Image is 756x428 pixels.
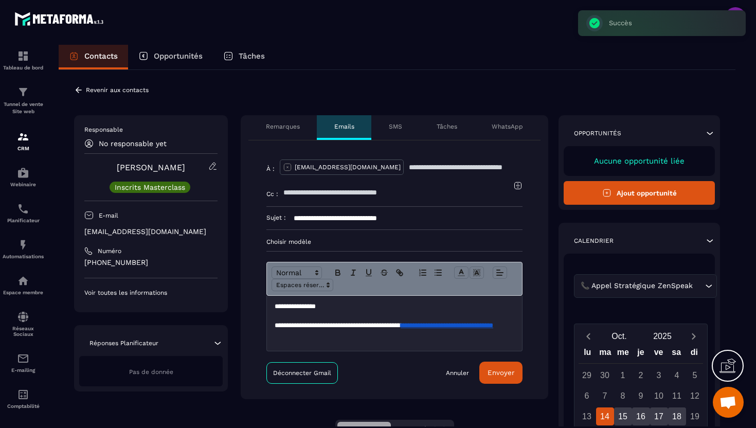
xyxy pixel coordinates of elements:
[84,227,218,237] p: [EMAIL_ADDRESS][DOMAIN_NAME]
[686,407,704,425] div: 19
[266,122,300,131] p: Remarques
[84,51,118,61] p: Contacts
[446,369,469,377] a: Annuler
[597,345,615,363] div: ma
[3,101,44,115] p: Tunnel de vente Site web
[266,238,523,246] p: Choisir modèle
[3,345,44,381] a: emailemailE-mailing
[295,163,401,171] p: [EMAIL_ADDRESS][DOMAIN_NAME]
[128,45,213,69] a: Opportunités
[578,407,596,425] div: 13
[3,195,44,231] a: schedulerschedulerPlanificateur
[59,45,128,69] a: Contacts
[115,184,185,191] p: Inscrits Masterclass
[713,387,744,418] div: Ouvrir le chat
[3,267,44,303] a: automationsautomationsEspace membre
[17,275,29,287] img: automations
[17,50,29,62] img: formation
[614,366,632,384] div: 1
[574,237,614,245] p: Calendrier
[632,366,650,384] div: 2
[578,366,596,384] div: 29
[17,352,29,365] img: email
[579,329,598,343] button: Previous month
[632,345,650,363] div: je
[17,203,29,215] img: scheduler
[266,362,338,384] a: Déconnecter Gmail
[650,387,668,405] div: 10
[389,122,402,131] p: SMS
[3,381,44,417] a: accountantaccountantComptabilité
[574,129,621,137] p: Opportunités
[3,159,44,195] a: automationsautomationsWebinaire
[89,339,158,347] p: Réponses Planificateur
[479,362,523,384] button: Envoyer
[598,327,641,345] button: Open months overlay
[3,123,44,159] a: formationformationCRM
[579,345,597,363] div: lu
[3,182,44,187] p: Webinaire
[86,86,149,94] p: Revenir aux contacts
[686,366,704,384] div: 5
[650,407,668,425] div: 17
[213,45,275,69] a: Tâches
[650,366,668,384] div: 3
[154,51,203,61] p: Opportunités
[650,345,668,363] div: ve
[3,303,44,345] a: social-networksocial-networkRéseaux Sociaux
[3,146,44,151] p: CRM
[84,289,218,297] p: Voir toutes les informations
[266,165,275,173] p: À :
[632,407,650,425] div: 16
[596,366,614,384] div: 30
[17,86,29,98] img: formation
[17,131,29,143] img: formation
[3,367,44,373] p: E-mailing
[614,407,632,425] div: 15
[17,167,29,179] img: automations
[266,190,278,198] p: Cc :
[578,280,695,292] span: 📞 Appel Stratégique ZenSpeak
[668,345,686,363] div: sa
[685,345,703,363] div: di
[129,368,173,376] span: Pas de donnée
[437,122,457,131] p: Tâches
[596,387,614,405] div: 7
[3,403,44,409] p: Comptabilité
[684,329,703,343] button: Next month
[3,254,44,259] p: Automatisations
[668,407,686,425] div: 18
[84,258,218,267] p: [PHONE_NUMBER]
[17,388,29,401] img: accountant
[574,156,705,166] p: Aucune opportunité liée
[84,126,218,134] p: Responsable
[695,280,703,292] input: Search for option
[17,311,29,323] img: social-network
[14,9,107,28] img: logo
[3,231,44,267] a: automationsautomationsAutomatisations
[492,122,523,131] p: WhatsApp
[578,387,596,405] div: 6
[17,239,29,251] img: automations
[117,163,185,172] a: [PERSON_NAME]
[668,387,686,405] div: 11
[596,407,614,425] div: 14
[99,139,167,148] p: No responsable yet
[98,247,121,255] p: Numéro
[641,327,684,345] button: Open years overlay
[614,345,632,363] div: me
[564,181,715,205] button: Ajout opportunité
[3,326,44,337] p: Réseaux Sociaux
[574,274,717,298] div: Search for option
[266,213,286,222] p: Sujet :
[686,387,704,405] div: 12
[239,51,265,61] p: Tâches
[99,211,118,220] p: E-mail
[668,366,686,384] div: 4
[614,387,632,405] div: 8
[3,290,44,295] p: Espace membre
[3,218,44,223] p: Planificateur
[632,387,650,405] div: 9
[3,78,44,123] a: formationformationTunnel de vente Site web
[334,122,354,131] p: Emails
